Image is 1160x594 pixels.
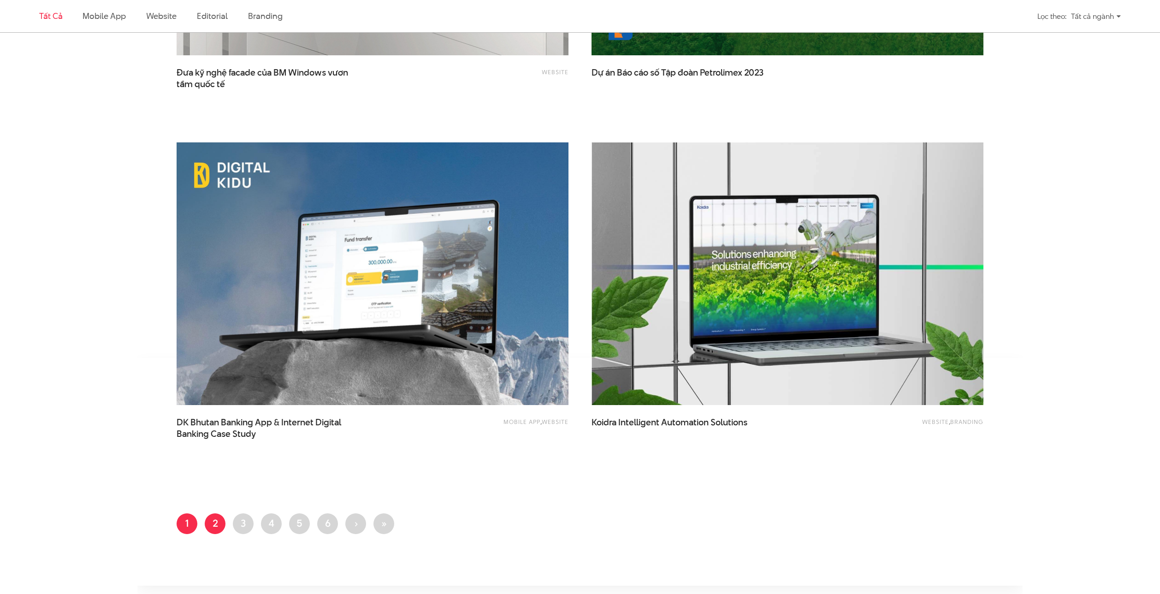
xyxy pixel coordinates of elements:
a: Dự án Báo cáo số Tập đoàn Petrolimex 2023 [592,67,776,90]
a: Website [922,418,949,426]
span: cáo [634,66,648,79]
a: 4 [261,513,282,534]
a: Branding [950,418,983,426]
span: Automation [661,416,709,429]
img: DK-Bhutan [177,142,568,405]
a: Website [542,68,568,76]
span: » [381,516,387,530]
span: án [605,66,615,79]
span: 2023 [744,66,763,79]
a: Đưa kỹ nghệ facade của BM Windows vươntầm quốc tế [177,67,361,90]
span: Báo [617,66,632,79]
a: Koidra Intelligent Automation Solutions [592,417,776,440]
a: 6 [317,513,338,534]
span: Tập [661,66,676,79]
span: Koidra [592,416,616,429]
span: Dự [592,66,604,79]
a: Editorial [197,10,228,22]
a: Website [542,418,568,426]
a: 2 [205,513,225,534]
img: Koidra Thumbnail [592,142,983,405]
span: số [650,66,659,79]
a: Branding [248,10,282,22]
span: › [354,516,358,530]
span: Đưa kỹ nghệ facade của BM Windows vươn [177,67,361,90]
span: Intelligent [618,416,659,429]
div: , [412,417,568,435]
a: 3 [233,513,254,534]
span: Solutions [710,416,747,429]
a: Mobile app [503,418,540,426]
div: , [827,417,983,435]
span: Petrolimex [700,66,742,79]
span: tầm quốc tế [177,78,225,90]
a: DK Bhutan Banking App & Internet DigitalBanking Case Study [177,417,361,440]
span: DK Bhutan Banking App & Internet Digital [177,417,361,440]
a: 5 [289,513,310,534]
span: Banking Case Study [177,428,256,440]
span: đoàn [678,66,698,79]
a: Website [146,10,177,22]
